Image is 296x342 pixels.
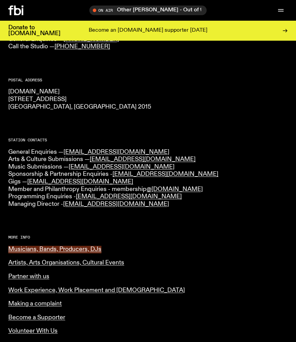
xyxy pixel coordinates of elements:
a: [EMAIL_ADDRESS][DOMAIN_NAME] [90,156,196,162]
h3: Donate to [DOMAIN_NAME] [8,25,60,37]
p: Become an [DOMAIN_NAME] supporter [DATE] [89,28,207,34]
a: [EMAIL_ADDRESS][DOMAIN_NAME] [63,201,169,207]
a: [EMAIL_ADDRESS][DOMAIN_NAME] [27,179,133,185]
h2: Postal Address [8,78,288,82]
a: [EMAIL_ADDRESS][DOMAIN_NAME] [69,164,175,170]
a: Become a Supporter [8,314,65,321]
h2: More Info [8,235,288,239]
a: [PHONE_NUMBER] [55,43,110,50]
p: [DOMAIN_NAME] [STREET_ADDRESS] [GEOGRAPHIC_DATA], [GEOGRAPHIC_DATA] 2015 [8,88,288,111]
a: Work Experience, Work Placement and [DEMOGRAPHIC_DATA] [8,287,185,293]
a: Artists, Arts Organisations, Cultural Events [8,260,124,266]
button: On AirOther [PERSON_NAME] - Out of the Box [89,6,207,15]
a: [EMAIL_ADDRESS][DOMAIN_NAME] [63,149,169,155]
a: [PHONE_NUMBER] [63,36,119,42]
a: Making a complaint [8,301,62,307]
a: [EMAIL_ADDRESS][DOMAIN_NAME] [76,193,182,200]
p: General Enquiries — Arts & Culture Submissions — Music Submissions — Sponsorship & Partnership En... [8,149,288,208]
a: @[DOMAIN_NAME] [147,186,203,192]
a: Volunteer With Us [8,328,58,334]
h2: Station Contacts [8,138,288,142]
a: Partner with us [8,273,49,280]
a: [EMAIL_ADDRESS][DOMAIN_NAME] [112,171,218,177]
a: Musicians, Bands, Producers, DJs [8,246,101,252]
